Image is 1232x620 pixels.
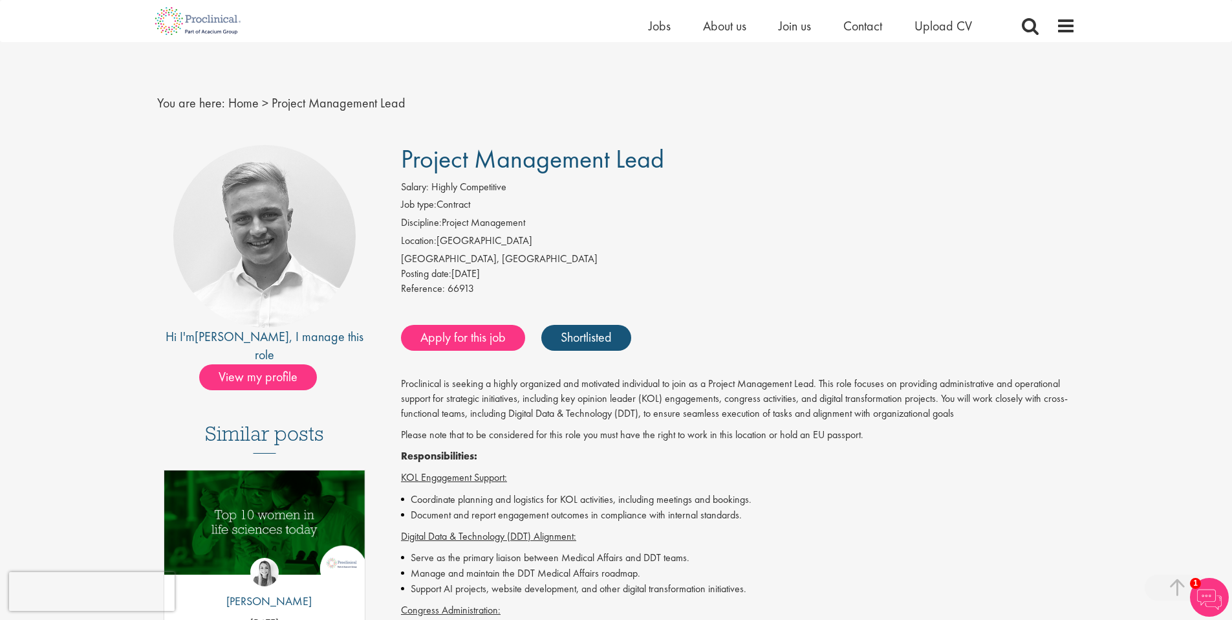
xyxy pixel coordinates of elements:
li: Project Management [401,216,1075,234]
span: 66913 [448,282,474,295]
li: Coordinate planning and logistics for KOL activities, including meetings and bookings. [401,492,1075,507]
img: imeage of recruiter Joshua Bye [173,145,356,327]
span: Digital Data & Technology (DDT) Alignment: [401,529,576,543]
p: [PERSON_NAME] [217,593,312,610]
div: Hi I'm , I manage this role [157,327,373,364]
p: Proclinical is seeking a highly organized and motivated individual to join as a Project Managemen... [401,377,1075,421]
iframe: reCAPTCHA [9,572,175,611]
label: Discipline: [401,216,442,230]
span: Project Management Lead [401,142,664,175]
div: [GEOGRAPHIC_DATA], [GEOGRAPHIC_DATA] [401,252,1075,267]
img: Chatbot [1190,578,1229,617]
label: Job type: [401,197,437,212]
img: Hannah Burke [250,558,279,586]
a: Hannah Burke [PERSON_NAME] [217,558,312,616]
li: Manage and maintain the DDT Medical Affairs roadmap. [401,566,1075,581]
a: Shortlisted [541,325,631,351]
a: About us [703,17,746,34]
li: Support AI projects, website development, and other digital transformation initiatives. [401,581,1075,597]
a: Link to a post [164,471,365,585]
a: breadcrumb link [228,94,259,111]
span: > [262,94,268,111]
img: Top 10 women in life sciences today [164,471,365,575]
li: Serve as the primary liaison between Medical Affairs and DDT teams. [401,550,1075,566]
span: KOL Engagement Support: [401,471,507,484]
span: Congress Administration: [401,603,501,617]
div: [DATE] [401,267,1075,282]
span: Highly Competitive [431,180,506,194]
li: [GEOGRAPHIC_DATA] [401,234,1075,252]
li: Contract [401,197,1075,216]
span: Posting date: [401,267,451,280]
span: View my profile [199,364,317,390]
label: Reference: [401,282,445,296]
a: [PERSON_NAME] [195,328,289,345]
span: You are here: [157,94,225,111]
p: Please note that to be considered for this role you must have the right to work in this location ... [401,428,1075,443]
strong: Responsibilities: [401,449,477,463]
a: Join us [779,17,811,34]
label: Location: [401,234,437,249]
label: Salary: [401,180,429,195]
li: Document and report engagement outcomes in compliance with internal standards. [401,507,1075,523]
a: Contact [843,17,882,34]
a: Upload CV [914,17,972,34]
a: Jobs [649,17,671,34]
h3: Similar posts [205,423,324,454]
a: View my profile [199,367,330,384]
a: Apply for this job [401,325,525,351]
span: 1 [1190,578,1201,589]
span: Project Management Lead [272,94,405,111]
